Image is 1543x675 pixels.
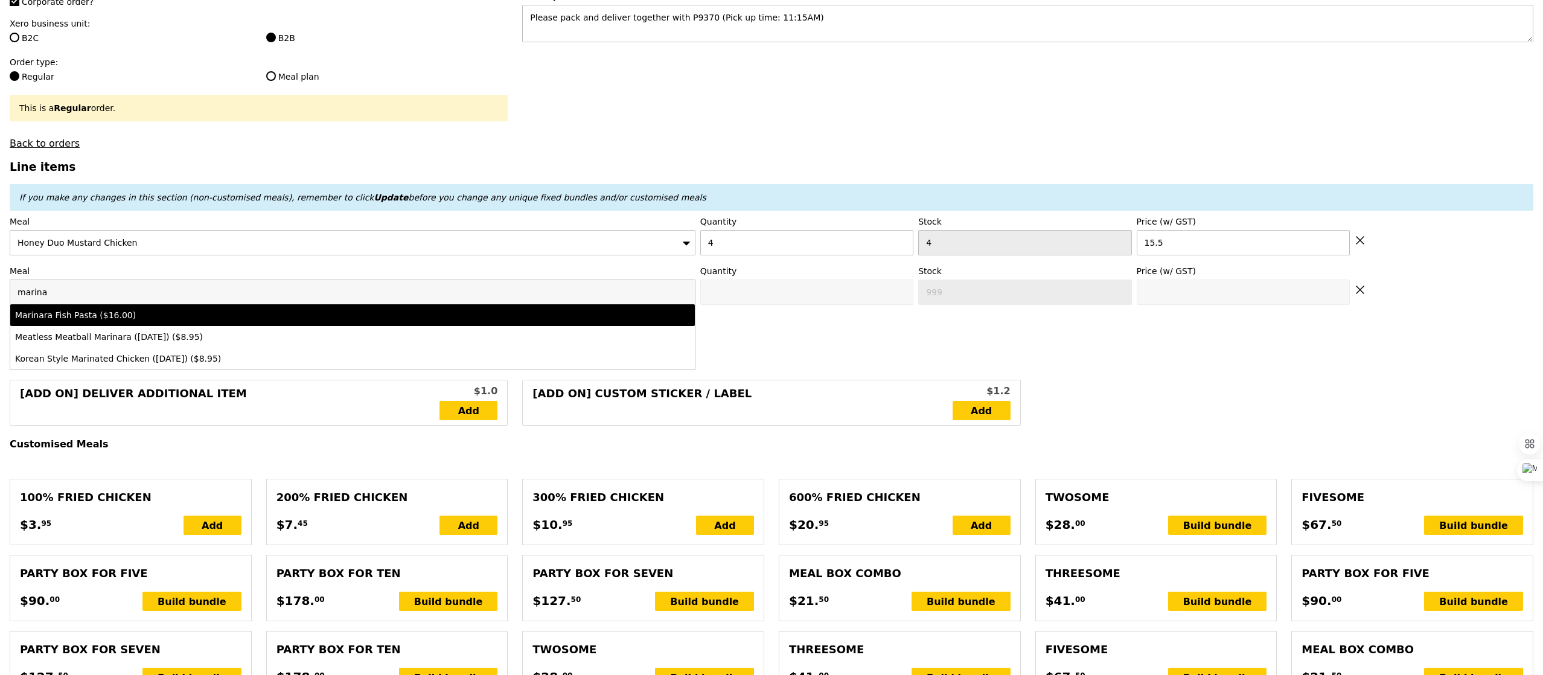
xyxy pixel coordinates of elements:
[315,595,325,604] span: 00
[819,519,829,528] span: 95
[10,32,252,44] label: B2C
[439,516,497,535] div: Add
[1075,519,1085,528] span: 00
[1046,592,1075,610] span: $41.
[1302,489,1523,506] div: Fivesome
[439,401,497,420] a: Add
[789,489,1011,506] div: 600% Fried Chicken
[54,103,91,113] b: Regular
[789,516,819,534] span: $20.
[266,32,508,44] label: B2B
[19,102,498,114] div: This is a order.
[276,592,315,610] span: $178.
[41,519,51,528] span: 95
[10,18,508,30] label: Xero business unit:
[10,161,1533,173] h3: Line items
[953,401,1011,420] a: Add
[1168,592,1267,611] div: Build bundle
[1046,641,1267,658] div: Fivesome
[20,489,241,506] div: 100% Fried Chicken
[298,519,308,528] span: 45
[18,238,137,248] span: Honey Duo Mustard Chicken
[10,216,695,228] label: Meal
[700,216,913,228] label: Quantity
[276,516,298,534] span: $7.
[918,216,1131,228] label: Stock
[142,592,241,611] div: Build bundle
[276,489,498,506] div: 200% Fried Chicken
[276,565,498,582] div: Party Box for Ten
[10,71,19,81] input: Regular
[184,516,241,535] div: Add
[10,438,1533,450] h4: Customised Meals
[10,71,252,83] label: Regular
[20,565,241,582] div: Party Box for Five
[789,592,819,610] span: $21.
[20,516,41,534] span: $3.
[696,516,754,535] div: Add
[819,595,829,604] span: 50
[532,489,754,506] div: 300% Fried Chicken
[953,384,1011,398] div: $1.2
[1046,565,1267,582] div: Threesome
[50,595,60,604] span: 00
[532,385,952,420] div: [Add on] Custom Sticker / Label
[1075,595,1085,604] span: 00
[655,592,754,611] div: Build bundle
[10,339,1533,351] h4: Unique Fixed Bundles
[15,331,521,343] div: Meatless Meatball Marinara ([DATE]) ($8.95)
[20,385,439,420] div: [Add on] Deliver Additional Item
[1302,641,1523,658] div: Meal Box Combo
[20,592,50,610] span: $90.
[1046,489,1267,506] div: Twosome
[1302,592,1331,610] span: $90.
[532,516,562,534] span: $10.
[374,193,408,202] b: Update
[10,33,19,42] input: B2C
[563,519,573,528] span: 95
[700,265,913,277] label: Quantity
[1302,516,1331,534] span: $67.
[912,592,1011,611] div: Build bundle
[266,71,508,83] label: Meal plan
[1302,565,1523,582] div: Party Box for Five
[10,56,508,68] label: Order type:
[789,565,1011,582] div: Meal Box Combo
[15,353,521,365] div: Korean Style Marinated Chicken ([DATE]) ($8.95)
[10,265,695,277] label: Meal
[1046,516,1075,534] span: $28.
[532,565,754,582] div: Party Box for Seven
[276,641,498,658] div: Party Box for Ten
[571,595,581,604] span: 50
[532,641,754,658] div: Twosome
[19,193,706,202] em: If you make any changes in this section (non-customised meals), remember to click before you chan...
[1424,516,1523,535] div: Build bundle
[1137,265,1350,277] label: Price (w/ GST)
[266,71,276,81] input: Meal plan
[789,641,1011,658] div: Threesome
[953,516,1011,535] div: Add
[1168,516,1267,535] div: Build bundle
[1137,216,1350,228] label: Price (w/ GST)
[20,641,241,658] div: Party Box for Seven
[266,33,276,42] input: B2B
[1332,519,1342,528] span: 50
[532,592,570,610] span: $127.
[439,384,497,398] div: $1.0
[918,265,1131,277] label: Stock
[1332,595,1342,604] span: 00
[1424,592,1523,611] div: Build bundle
[15,309,521,321] div: Marinara Fish Pasta ($16.00)
[10,138,80,149] a: Back to orders
[399,592,498,611] div: Build bundle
